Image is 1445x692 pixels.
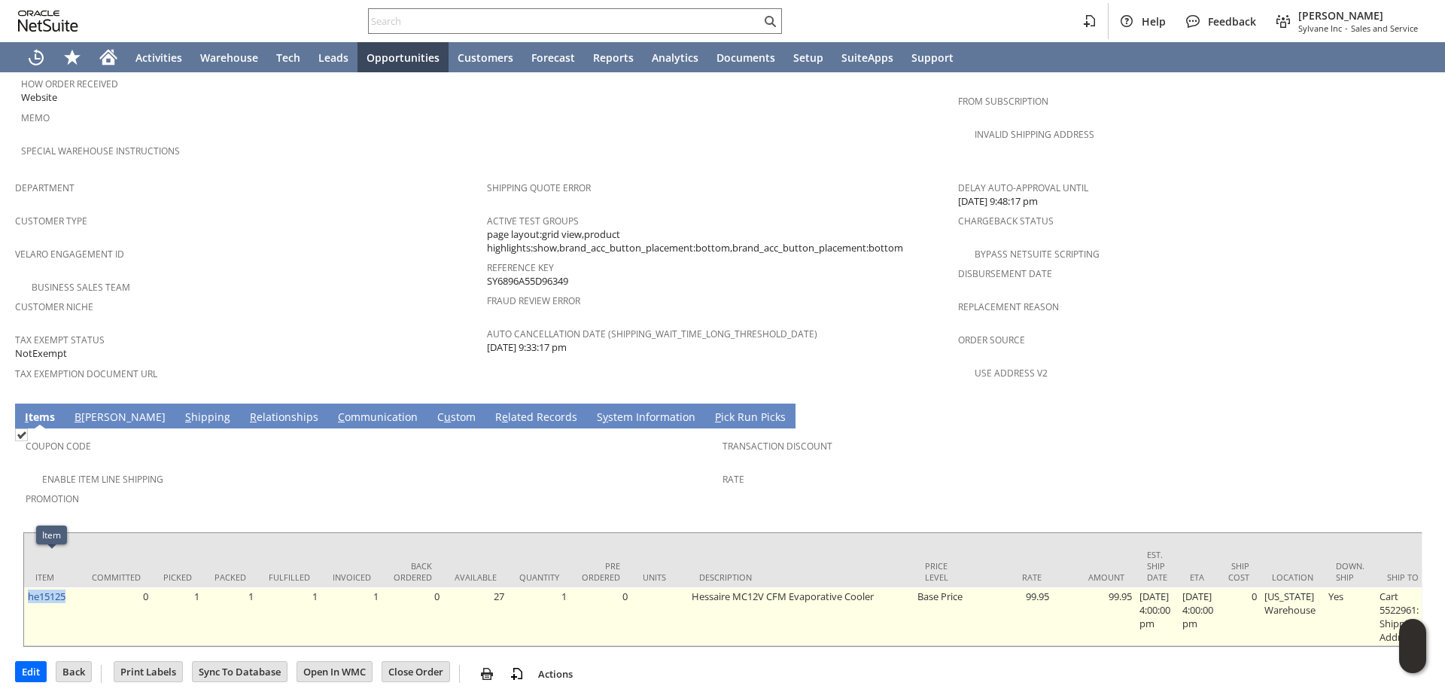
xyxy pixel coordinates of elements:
[21,145,180,157] a: Special Warehouse Instructions
[1228,560,1249,583] div: Ship Cost
[455,572,497,583] div: Available
[27,48,45,66] svg: Recent Records
[793,50,823,65] span: Setup
[321,587,382,646] td: 1
[487,227,951,255] span: page layout:grid view,product highlights:show,brand_acc_button_placement:bottom,brand_acc_button_...
[214,572,246,583] div: Packed
[914,587,970,646] td: Base Price
[1376,587,1432,646] td: Cart 5522961: Shipping Address
[1272,572,1313,583] div: Location
[902,42,963,72] a: Support
[981,572,1042,583] div: Rate
[25,410,29,424] span: I
[487,328,817,340] a: Auto Cancellation Date (shipping_wait_time_long_threshold_date)
[26,492,79,505] a: Promotion
[593,50,634,65] span: Reports
[584,42,643,72] a: Reports
[502,410,508,424] span: e
[203,587,257,646] td: 1
[369,12,761,30] input: Search
[21,111,50,124] a: Memo
[643,42,707,72] a: Analytics
[1298,23,1342,34] span: Sylvane Inc
[382,587,443,646] td: 0
[491,410,581,426] a: Related Records
[16,662,46,681] input: Edit
[334,410,421,426] a: Communication
[15,181,75,194] a: Department
[318,50,348,65] span: Leads
[1298,8,1418,23] span: [PERSON_NAME]
[832,42,902,72] a: SuiteApps
[181,410,234,426] a: Shipping
[163,572,192,583] div: Picked
[15,346,67,361] span: NotExempt
[1190,572,1206,583] div: ETA
[487,261,554,274] a: Reference Key
[1261,587,1325,646] td: [US_STATE] Warehouse
[688,587,914,646] td: Hessaire MC12V CFM Evaporative Cooler
[92,572,141,583] div: Committed
[1403,407,1421,425] a: Unrolled view on
[707,42,784,72] a: Documents
[444,410,451,424] span: u
[126,42,191,72] a: Activities
[699,572,902,583] div: Description
[722,473,744,486] a: Rate
[21,78,118,90] a: How Order Received
[35,572,69,583] div: Item
[276,50,300,65] span: Tech
[1142,14,1166,29] span: Help
[54,42,90,72] div: Shortcuts
[925,560,959,583] div: Price Level
[15,367,157,380] a: Tax Exemption Document URL
[200,50,258,65] span: Warehouse
[193,662,287,681] input: Sync To Database
[570,587,631,646] td: 0
[958,215,1054,227] a: Chargeback Status
[1053,587,1136,646] td: 99.95
[18,42,54,72] a: Recent Records
[357,42,449,72] a: Opportunities
[18,11,78,32] svg: logo
[958,95,1048,108] a: From Subscription
[652,50,698,65] span: Analytics
[958,181,1088,194] a: Delay Auto-Approval Until
[958,194,1038,209] span: [DATE] 9:48:17 pm
[970,587,1053,646] td: 99.95
[309,42,357,72] a: Leads
[21,410,59,426] a: Items
[722,440,832,453] a: Transaction Discount
[191,42,267,72] a: Warehouse
[63,48,81,66] svg: Shortcuts
[152,587,203,646] td: 1
[643,572,677,583] div: Units
[519,572,559,583] div: Quantity
[841,50,893,65] span: SuiteApps
[394,560,432,583] div: Back Ordered
[71,410,169,426] a: B[PERSON_NAME]
[1136,587,1179,646] td: [DATE] 4:00:00 pm
[975,128,1094,141] a: Invalid Shipping Address
[487,340,567,355] span: [DATE] 9:33:17 pm
[15,248,124,261] a: Velaro Engagement ID
[333,572,371,583] div: Invoiced
[487,181,591,194] a: Shipping Quote Error
[1399,619,1426,673] iframe: Click here to launch Oracle Guided Learning Help Panel
[269,572,310,583] div: Fulfilled
[1345,23,1348,34] span: -
[1325,587,1376,646] td: Yes
[603,410,608,424] span: y
[487,215,579,227] a: Active Test Groups
[958,300,1059,313] a: Replacement reason
[458,50,513,65] span: Customers
[911,50,954,65] span: Support
[246,410,322,426] a: Relationships
[338,410,345,424] span: C
[443,587,508,646] td: 27
[267,42,309,72] a: Tech
[531,50,575,65] span: Forecast
[711,410,789,426] a: Pick Run Picks
[508,665,526,683] img: add-record.svg
[81,587,152,646] td: 0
